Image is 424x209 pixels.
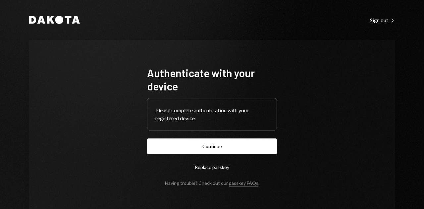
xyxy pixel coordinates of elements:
div: Sign out [370,17,395,24]
a: passkey FAQs [229,180,258,186]
a: Sign out [370,16,395,24]
button: Replace passkey [147,159,277,175]
button: Continue [147,138,277,154]
h1: Authenticate with your device [147,66,277,93]
div: Having trouble? Check out our . [165,180,259,186]
div: Please complete authentication with your registered device. [155,106,269,122]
